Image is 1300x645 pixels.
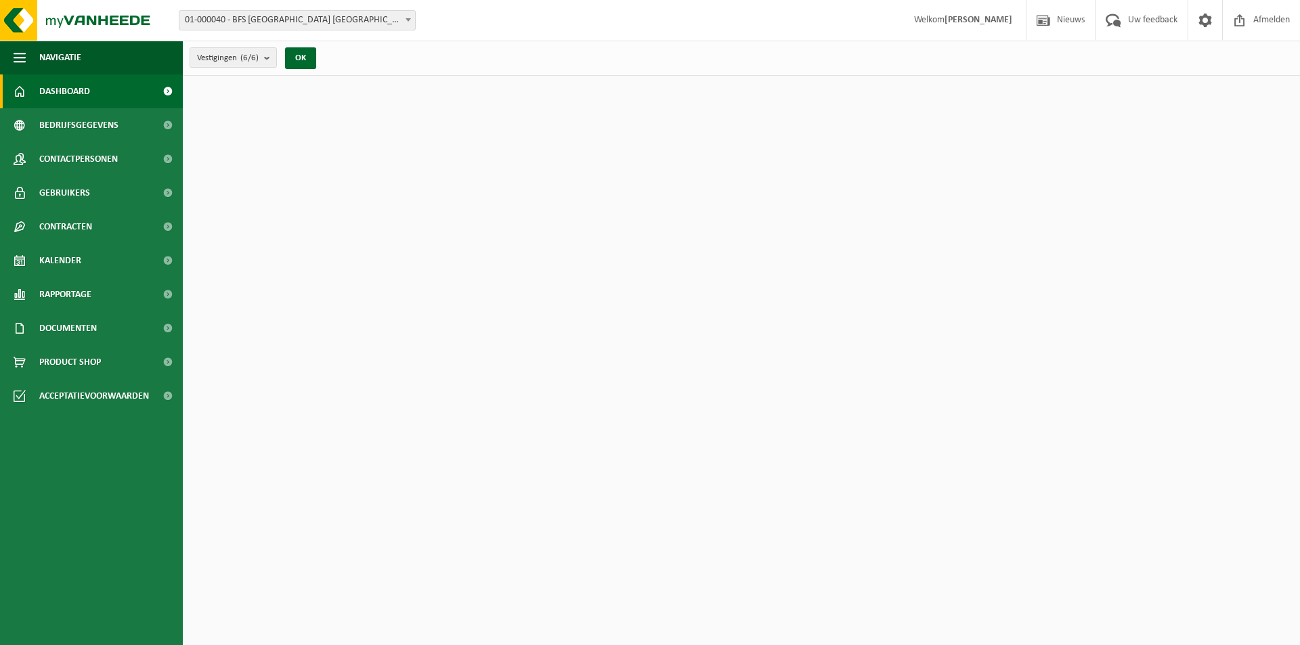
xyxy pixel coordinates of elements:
[285,47,316,69] button: OK
[39,379,149,413] span: Acceptatievoorwaarden
[39,210,92,244] span: Contracten
[179,10,416,30] span: 01-000040 - BFS EUROPE NV - KRUISEM
[39,244,81,277] span: Kalender
[945,15,1012,25] strong: [PERSON_NAME]
[39,345,101,379] span: Product Shop
[39,108,118,142] span: Bedrijfsgegevens
[179,11,415,30] span: 01-000040 - BFS EUROPE NV - KRUISEM
[190,47,277,68] button: Vestigingen(6/6)
[39,142,118,176] span: Contactpersonen
[39,41,81,74] span: Navigatie
[39,277,91,311] span: Rapportage
[39,311,97,345] span: Documenten
[197,48,259,68] span: Vestigingen
[39,176,90,210] span: Gebruikers
[39,74,90,108] span: Dashboard
[240,53,259,62] count: (6/6)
